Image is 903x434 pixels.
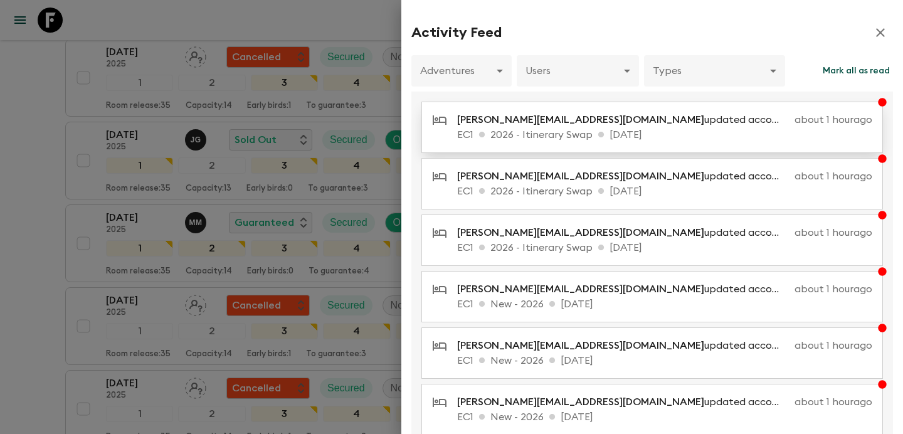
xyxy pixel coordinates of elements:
p: EC1 New - 2026 [DATE] [457,353,872,368]
p: EC1 New - 2026 [DATE] [457,410,872,425]
span: [PERSON_NAME][EMAIL_ADDRESS][DOMAIN_NAME] [457,284,704,294]
p: updated accommodation [457,394,789,410]
p: EC1 2026 - Itinerary Swap [DATE] [457,240,872,255]
p: EC1 2026 - Itinerary Swap [DATE] [457,127,872,142]
p: about 1 hour ago [795,112,872,127]
p: about 1 hour ago [795,338,872,353]
p: EC1 New - 2026 [DATE] [457,297,872,312]
p: about 1 hour ago [795,225,872,240]
div: Types [644,53,785,88]
h2: Activity Feed [411,24,502,41]
p: updated accommodation [457,169,789,184]
p: updated accommodation [457,225,789,240]
div: Users [517,53,639,88]
p: updated accommodation [457,112,789,127]
p: about 1 hour ago [795,169,872,184]
span: [PERSON_NAME][EMAIL_ADDRESS][DOMAIN_NAME] [457,228,704,238]
p: updated accommodation [457,282,789,297]
span: [PERSON_NAME][EMAIL_ADDRESS][DOMAIN_NAME] [457,341,704,351]
span: [PERSON_NAME][EMAIL_ADDRESS][DOMAIN_NAME] [457,397,704,407]
button: Mark all as read [820,55,893,87]
p: updated accommodation [457,338,789,353]
div: Adventures [411,53,512,88]
p: about 1 hour ago [795,282,872,297]
span: [PERSON_NAME][EMAIL_ADDRESS][DOMAIN_NAME] [457,171,704,181]
p: EC1 2026 - Itinerary Swap [DATE] [457,184,872,199]
p: about 1 hour ago [795,394,872,410]
span: [PERSON_NAME][EMAIL_ADDRESS][DOMAIN_NAME] [457,115,704,125]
